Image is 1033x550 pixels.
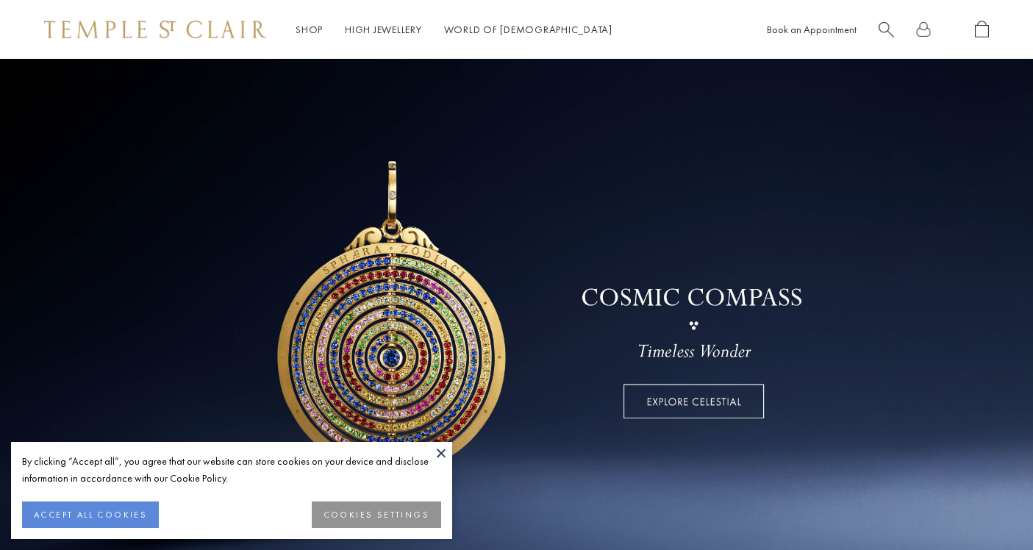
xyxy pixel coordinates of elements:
[975,21,989,39] a: Open Shopping Bag
[879,21,894,39] a: Search
[345,23,422,36] a: High JewelleryHigh Jewellery
[296,21,612,39] nav: Main navigation
[296,23,323,36] a: ShopShop
[312,501,441,528] button: COOKIES SETTINGS
[767,23,857,36] a: Book an Appointment
[22,501,159,528] button: ACCEPT ALL COOKIES
[444,23,612,36] a: World of [DEMOGRAPHIC_DATA]World of [DEMOGRAPHIC_DATA]
[22,453,441,487] div: By clicking “Accept all”, you agree that our website can store cookies on your device and disclos...
[44,21,266,38] img: Temple St. Clair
